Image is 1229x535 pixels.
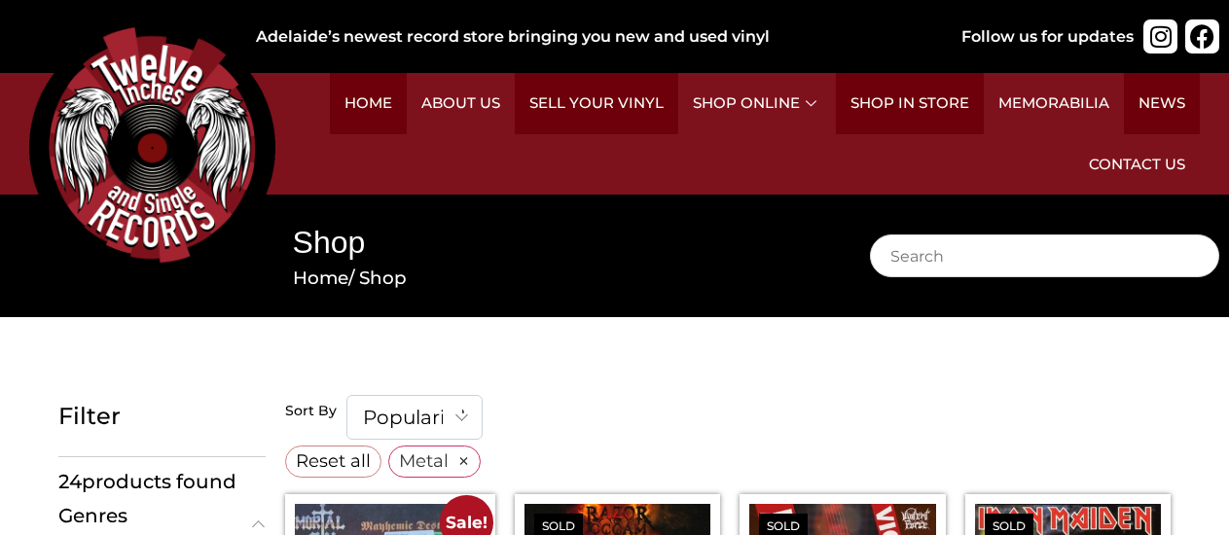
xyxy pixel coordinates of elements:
span: Popularity [347,396,482,439]
a: Shop Online [678,73,836,134]
nav: Breadcrumb [293,265,817,292]
h5: Filter [58,403,266,431]
div: Adelaide’s newest record store bringing you new and used vinyl [256,25,938,49]
p: products found [58,467,266,496]
span: × [457,452,470,470]
a: Contact Us [1074,134,1200,196]
a: Reset all [285,446,381,477]
div: Follow us for updates [961,25,1134,49]
a: Sell Your Vinyl [515,73,678,134]
input: Search [870,234,1219,277]
span: Reset all [296,447,371,474]
a: Shop in Store [836,73,984,134]
h5: Sort By [285,403,337,420]
h1: Shop [293,221,817,265]
a: Metal× [388,446,481,477]
a: Home [293,267,348,289]
a: About Us [407,73,515,134]
span: 24 [58,470,82,493]
span: Popularity [346,395,483,440]
a: Memorabilia [984,73,1124,134]
a: Home [330,73,407,134]
span: Metal [399,447,449,474]
a: News [1124,73,1200,134]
